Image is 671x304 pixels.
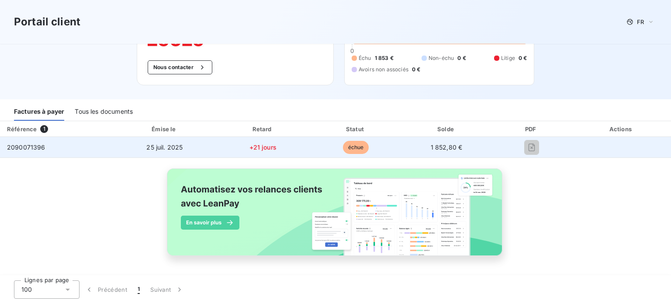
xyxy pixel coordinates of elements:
span: 0 € [457,54,466,62]
span: Échu [359,54,371,62]
img: banner [159,163,512,271]
span: Litige [501,54,515,62]
span: 1 [40,125,48,133]
span: +21 jours [249,143,277,151]
button: Nous contacter [148,60,212,74]
span: 2090071396 [7,143,45,151]
span: Avoirs non associés [359,66,408,73]
span: 100 [21,285,32,294]
div: Émise le [115,125,214,133]
div: Statut [311,125,400,133]
span: 0 [350,47,354,54]
div: Actions [574,125,669,133]
span: 0 € [519,54,527,62]
span: échue [343,141,369,154]
div: Référence [7,126,37,133]
div: PDF [493,125,570,133]
h3: Portail client [14,14,80,30]
span: 1 [138,285,140,294]
span: Non-échu [429,54,454,62]
div: Retard [218,125,308,133]
span: 0 € [412,66,420,73]
div: Tous les documents [75,102,133,121]
span: 1 852,80 € [431,143,463,151]
button: 1 [132,280,145,299]
div: Factures à payer [14,102,64,121]
span: 1 853 € [375,54,394,62]
span: 25 juil. 2025 [146,143,183,151]
div: Solde [404,125,490,133]
button: Suivant [145,280,189,299]
button: Précédent [80,280,132,299]
span: FR [637,18,644,25]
